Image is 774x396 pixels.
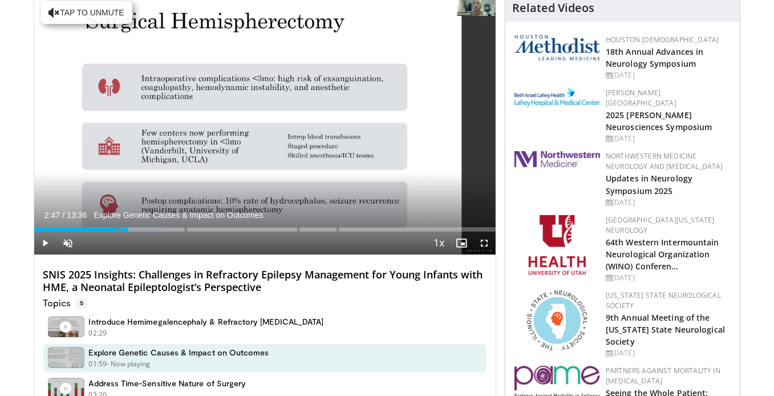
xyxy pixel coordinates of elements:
p: Topics [43,297,88,309]
div: [DATE] [606,134,731,144]
img: 71a8b48c-8850-4916-bbdd-e2f3ccf11ef9.png.150x105_q85_autocrop_double_scale_upscale_version-0.2.png [527,290,587,350]
a: Updates in Neurology Symposium 2025 [606,173,692,196]
a: [US_STATE] State Neurological Society [606,290,721,310]
a: 9th Annual Meeting of the [US_STATE] State Neurological Society [606,312,725,347]
button: Unmute [57,232,80,254]
a: Houston [DEMOGRAPHIC_DATA] [606,35,719,45]
a: [GEOGRAPHIC_DATA][US_STATE] Neurology [606,215,715,235]
button: Playback Rate [427,232,450,254]
img: 5e4488cc-e109-4a4e-9fd9-73bb9237ee91.png.150x105_q85_autocrop_double_scale_upscale_version-0.2.png [514,35,600,60]
img: f6362829-b0a3-407d-a044-59546adfd345.png.150x105_q85_autocrop_double_scale_upscale_version-0.2.png [529,215,586,275]
h4: Related Videos [512,1,594,15]
div: [DATE] [606,348,731,358]
a: 64th Western Intermountain Neurological Organization (WINO) Conferen… [606,237,719,272]
h4: Address Time-Sensitive Nature of Surgery [89,378,246,389]
a: [PERSON_NAME][GEOGRAPHIC_DATA] [606,88,676,108]
a: 18th Annual Advances in Neurology Symposium [606,46,703,69]
div: [DATE] [606,273,731,283]
a: Partners Against Mortality in [MEDICAL_DATA] [606,366,720,386]
p: 02:29 [89,328,107,338]
h4: SNIS 2025 Insights: Challenges in Refractory Epilepsy Management for Young Infants with HME, a Ne... [43,269,487,293]
h4: Explore Genetic Causes & Impact on Outcomes [89,347,269,358]
button: Tap to unmute [41,1,132,24]
img: e7977282-282c-4444-820d-7cc2733560fd.jpg.150x105_q85_autocrop_double_scale_upscale_version-0.2.jpg [514,88,600,107]
div: Progress Bar [34,227,496,232]
h4: Introduce Hemimegalencephaly & Refractory [MEDICAL_DATA] [89,317,324,327]
p: 01:59 [89,359,107,369]
div: [DATE] [606,70,731,80]
button: Fullscreen [473,232,496,254]
a: Northwestern Medicine Neurology and [MEDICAL_DATA] [606,151,723,171]
span: Explore Genetic Causes & Impact on Outcomes [94,210,263,220]
div: [DATE] [606,197,731,208]
span: / [63,211,65,220]
span: 2:47 [44,211,60,220]
button: Enable picture-in-picture mode [450,232,473,254]
p: - Now playing [107,359,151,369]
span: 13:36 [67,211,87,220]
button: Play [34,232,57,254]
span: 5 [75,297,88,309]
a: 2025 [PERSON_NAME] Neurosciences Symposium [606,110,712,132]
img: 2a462fb6-9365-492a-ac79-3166a6f924d8.png.150x105_q85_autocrop_double_scale_upscale_version-0.2.jpg [514,151,600,167]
